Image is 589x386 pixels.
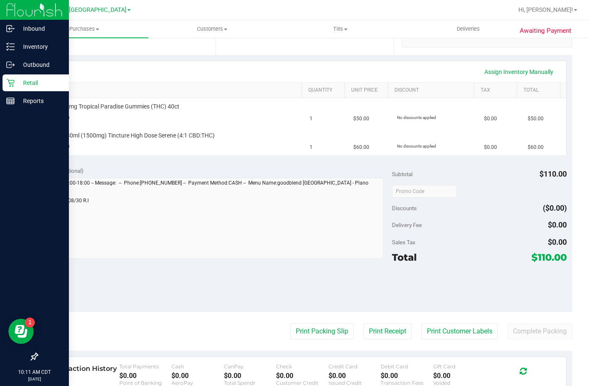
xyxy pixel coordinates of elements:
iframe: Resource center unread badge [25,317,35,328]
inline-svg: Retail [6,79,15,87]
span: No discounts applied [397,115,436,120]
input: Promo Code [392,185,457,198]
span: Discounts [392,201,417,216]
span: Subtotal [392,171,413,177]
div: Voided [433,380,486,386]
p: 10:11 AM CDT [4,368,65,376]
div: Total Payments [119,363,172,370]
a: Assign Inventory Manually [479,65,559,79]
span: $110.00 [531,251,567,263]
a: Tills [276,20,404,38]
div: Total Spendr [224,380,276,386]
span: $0.00 [548,220,567,229]
inline-svg: Reports [6,97,15,105]
span: $60.00 [353,143,369,151]
iframe: Resource center [8,319,34,344]
span: Hi, [PERSON_NAME]! [518,6,573,13]
button: Complete Packing [507,323,572,339]
p: Inbound [15,24,65,34]
span: $60.00 [528,143,544,151]
span: TX Austin [GEOGRAPHIC_DATA] [41,6,126,13]
div: $0.00 [119,372,172,380]
div: Gift Card [433,363,486,370]
div: AeroPay [171,380,224,386]
button: Print Packing Slip [290,323,354,339]
span: No discounts applied [397,144,436,148]
a: Tax [481,87,514,94]
a: Unit Price [351,87,384,94]
p: Reports [15,96,65,106]
span: Tills [276,25,404,33]
div: $0.00 [329,372,381,380]
inline-svg: Inventory [6,42,15,51]
p: [DATE] [4,376,65,382]
span: $50.00 [353,115,369,123]
span: Purchases [20,25,148,33]
div: Issued Credit [329,380,381,386]
div: $0.00 [276,372,329,380]
a: Deliveries [404,20,532,38]
span: Delivery Fee [392,222,422,228]
a: Purchases [20,20,148,38]
span: Deliveries [445,25,491,33]
div: Cash [171,363,224,370]
span: TX HT 5mg Tropical Paradise Gummies (THC) 40ct [48,103,179,111]
span: $110.00 [539,169,567,178]
span: 1 [310,143,313,151]
inline-svg: Outbound [6,61,15,69]
span: $0.00 [484,115,497,123]
span: ($0.00) [543,204,567,212]
button: Print Receipt [363,323,412,339]
inline-svg: Inbound [6,24,15,33]
div: Transaction Fees [381,380,433,386]
div: CanPay [224,363,276,370]
div: $0.00 [433,372,486,380]
a: SKU [50,87,298,94]
span: $0.00 [548,238,567,246]
span: Customers [149,25,276,33]
a: Customers [148,20,276,38]
a: Discount [394,87,471,94]
div: $0.00 [171,372,224,380]
p: Outbound [15,60,65,70]
span: Total [392,251,417,263]
div: Credit Card [329,363,381,370]
p: Retail [15,78,65,88]
a: Total [523,87,557,94]
span: Sales Tax [392,239,415,246]
div: Customer Credit [276,380,329,386]
span: $0.00 [484,143,497,151]
div: Debit Card [381,363,433,370]
span: 1 [310,115,313,123]
div: Check [276,363,329,370]
div: $0.00 [381,372,433,380]
p: Inventory [15,42,65,52]
span: $50.00 [528,115,544,123]
button: Print Customer Labels [421,323,498,339]
span: Awaiting Payment [520,26,571,36]
div: $0.00 [224,372,276,380]
span: TX SW 30ml (1500mg) Tincture High Dose Serene (4:1 CBD:THC) [48,132,215,140]
a: Quantity [308,87,342,94]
